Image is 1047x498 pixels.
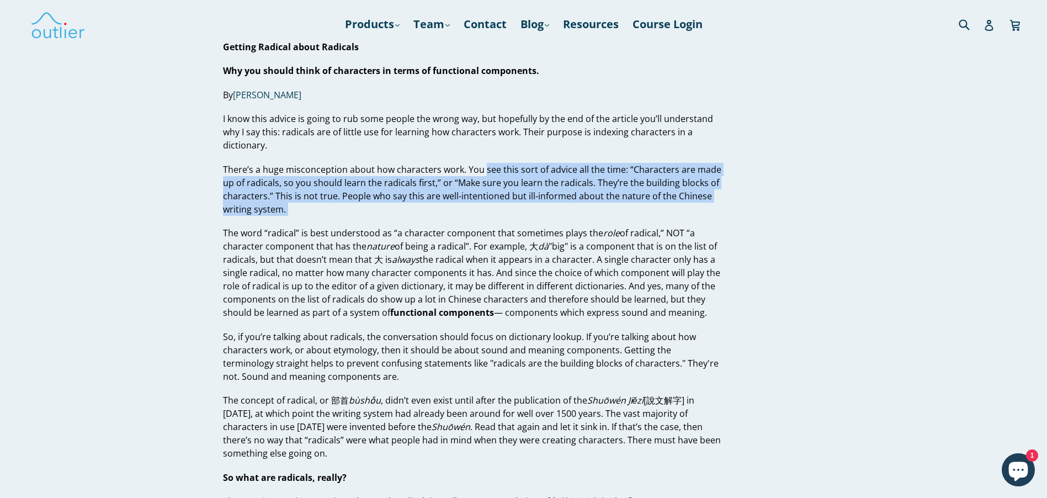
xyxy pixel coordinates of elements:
em: nature [366,240,395,252]
p: So, if you’re talking about radicals, the conversation should focus on dictionary lookup. If you’... [223,330,721,383]
em: bùshǒu [349,394,381,406]
a: Products [339,14,405,34]
em: dà [538,240,549,252]
a: Course Login [627,14,708,34]
img: Outlier Linguistics [30,8,86,40]
em: Shuōwén [432,421,470,433]
p: The concept of radical, or 部首 , didn’t even exist until after the publication of the [說文解字] in [D... [223,394,721,460]
a: [PERSON_NAME] [233,89,301,102]
em: always [392,253,419,266]
input: Search [956,13,986,35]
strong: Why you should think of characters in terms of functional components. [223,65,539,77]
p: There’s a huge misconception about how characters work. You see this sort of advice all the time:... [223,163,721,216]
a: Blog [515,14,555,34]
a: Team [408,14,455,34]
a: Contact [458,14,512,34]
inbox-online-store-chat: Shopify online store chat [998,453,1038,489]
p: By [223,88,721,102]
em: Shuōwén Jiězì [587,394,644,406]
em: role [603,227,620,239]
p: The word “radical” is best understood as “a character component that sometimes plays the of radic... [223,226,721,319]
strong: So what are radicals, really? [223,471,347,484]
strong: functional components [390,306,494,319]
a: Resources [557,14,624,34]
p: I know this advice is going to rub some people the wrong way, but hopefully by the end of the art... [223,112,721,152]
